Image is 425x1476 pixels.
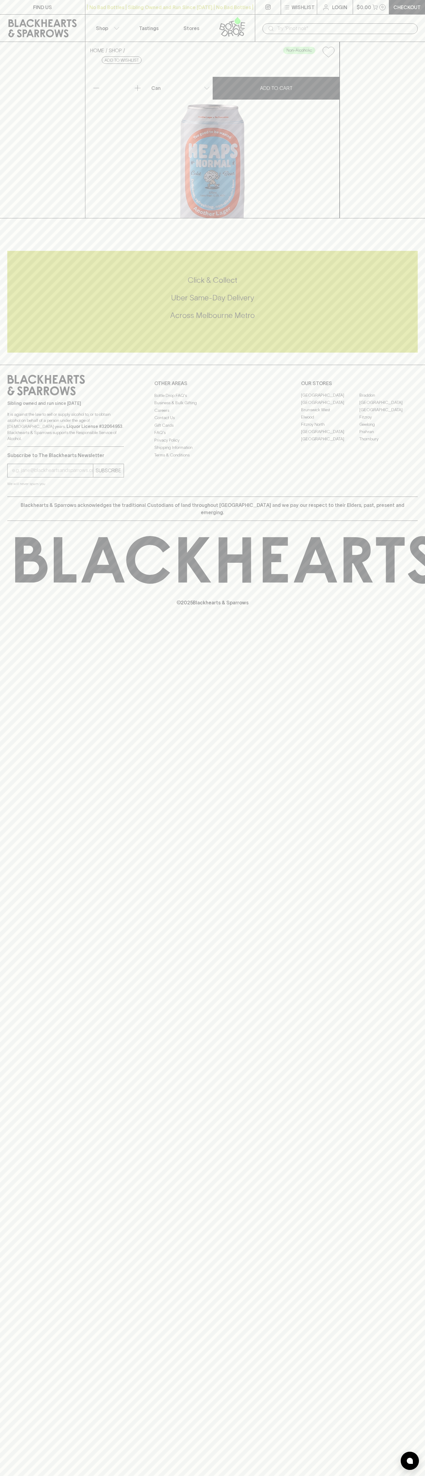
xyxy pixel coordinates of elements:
p: Sibling owned and run since [DATE] [7,400,124,406]
a: FAQ's [154,429,271,436]
img: 79952.png [85,62,339,218]
a: [GEOGRAPHIC_DATA] [359,399,418,406]
span: Non-Alcoholic [283,47,315,53]
p: Stores [183,25,199,32]
a: Privacy Policy [154,436,271,444]
p: Shop [96,25,108,32]
a: [GEOGRAPHIC_DATA] [301,399,359,406]
a: SHOP [109,48,122,53]
p: ADD TO CART [260,84,293,92]
a: Bottle Drop FAQ's [154,392,271,399]
a: Prahran [359,428,418,436]
p: 0 [381,5,384,9]
a: Geelong [359,421,418,428]
a: Brunswick West [301,406,359,414]
a: [GEOGRAPHIC_DATA] [301,392,359,399]
a: Tastings [128,15,170,42]
p: Login [332,4,347,11]
h5: Click & Collect [7,275,418,285]
p: Wishlist [292,4,315,11]
h5: Uber Same-Day Delivery [7,293,418,303]
a: [GEOGRAPHIC_DATA] [301,436,359,443]
p: SUBSCRIBE [96,467,121,474]
button: Add to wishlist [320,44,337,60]
button: ADD TO CART [213,77,340,100]
p: Can [151,84,161,92]
p: Subscribe to The Blackhearts Newsletter [7,452,124,459]
a: Braddon [359,392,418,399]
p: Checkout [393,4,421,11]
button: SUBSCRIBE [93,464,124,477]
p: OTHER AREAS [154,380,271,387]
a: Stores [170,15,213,42]
a: Contact Us [154,414,271,422]
strong: Liquor License #32064953 [67,424,122,429]
p: We will never spam you [7,481,124,487]
input: Try "Pinot noir" [277,24,413,33]
input: e.g. jane@blackheartsandsparrows.com.au [12,466,93,475]
div: Can [149,82,212,94]
a: Gift Cards [154,422,271,429]
img: bubble-icon [407,1458,413,1464]
div: Call to action block [7,251,418,353]
p: Tastings [139,25,159,32]
p: It is against the law to sell or supply alcohol to, or to obtain alcohol on behalf of a person un... [7,411,124,442]
a: HOME [90,48,104,53]
a: Careers [154,407,271,414]
a: [GEOGRAPHIC_DATA] [301,428,359,436]
a: Fitzroy [359,414,418,421]
p: FIND US [33,4,52,11]
button: Shop [85,15,128,42]
h5: Across Melbourne Metro [7,310,418,320]
a: Elwood [301,414,359,421]
button: Add to wishlist [102,56,142,64]
a: Shipping Information [154,444,271,451]
a: Terms & Conditions [154,451,271,459]
a: Business & Bulk Gifting [154,399,271,407]
p: OUR STORES [301,380,418,387]
a: Thornbury [359,436,418,443]
a: [GEOGRAPHIC_DATA] [359,406,418,414]
p: Blackhearts & Sparrows acknowledges the traditional Custodians of land throughout [GEOGRAPHIC_DAT... [12,501,413,516]
a: Fitzroy North [301,421,359,428]
p: $0.00 [357,4,371,11]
